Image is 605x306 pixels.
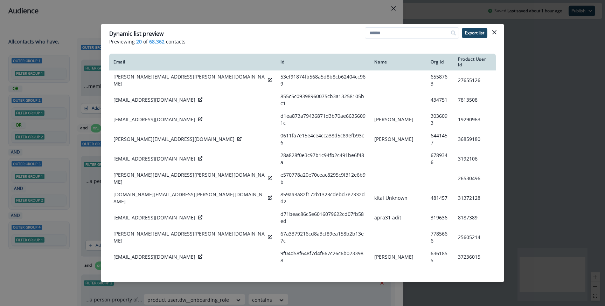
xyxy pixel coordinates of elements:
[489,27,500,38] button: Close
[113,96,195,103] p: [EMAIL_ADDRESS][DOMAIN_NAME]
[462,28,487,38] button: Export list
[454,129,496,149] td: 36859180
[426,70,454,90] td: 6558763
[454,169,496,188] td: 26530496
[454,110,496,129] td: 19290963
[426,208,454,227] td: 319636
[426,149,454,169] td: 6789346
[276,188,370,208] td: 859aa3a82f172b1323cdebd7e7332dd2
[276,149,370,169] td: 28a828f0e3c97b1c94fb2c491be6f48a
[454,247,496,267] td: 37236015
[426,247,454,267] td: 6361855
[454,227,496,247] td: 25605214
[454,267,496,286] td: 33457740
[280,59,366,65] div: Id
[276,208,370,227] td: d71beac86c5e6016079622cd07fb58ed
[276,110,370,129] td: d1ea873a79436871d3b70ae66356091c
[113,73,265,87] p: [PERSON_NAME][EMAIL_ADDRESS][PERSON_NAME][DOMAIN_NAME]
[426,227,454,247] td: 7785666
[113,253,195,260] p: [EMAIL_ADDRESS][DOMAIN_NAME]
[276,227,370,247] td: 67a3379216cd8a3cf89ea158b2b13e7c
[276,129,370,149] td: 0611fa7e15e4ce4cca38d5c89efb93c6
[113,59,272,65] div: Email
[276,267,370,286] td: 739a7481cd5449e070d07f35d22f0d18
[109,38,496,45] p: Previewing of contacts
[276,70,370,90] td: 53ef91874fb568a5d8b8cb62404cc969
[276,247,370,267] td: 9f04d58f648f7d4f667c26c6b0233988
[370,188,426,208] td: kitai Unknown
[454,188,496,208] td: 31372128
[431,59,450,65] div: Org Id
[109,29,164,38] p: Dynamic list preview
[113,230,265,244] p: [PERSON_NAME][EMAIL_ADDRESS][PERSON_NAME][DOMAIN_NAME]
[426,129,454,149] td: 6441457
[374,59,422,65] div: Name
[454,70,496,90] td: 27655126
[370,129,426,149] td: [PERSON_NAME]
[113,171,265,185] p: [PERSON_NAME][EMAIL_ADDRESS][PERSON_NAME][DOMAIN_NAME]
[370,110,426,129] td: [PERSON_NAME]
[149,38,165,45] span: 68,362
[426,90,454,110] td: 434751
[136,38,142,45] span: 20
[465,30,484,35] p: Export list
[276,169,370,188] td: e570778a20e70ceac8295c9f312e6b9b
[454,208,496,227] td: 8187389
[113,155,195,162] p: [EMAIL_ADDRESS][DOMAIN_NAME]
[276,90,370,110] td: 855c5c09398960075cb3a13258105bc1
[454,90,496,110] td: 7813508
[426,188,454,208] td: 481457
[454,149,496,169] td: 3192106
[426,110,454,129] td: 3036093
[370,247,426,267] td: [PERSON_NAME]
[113,116,195,123] p: [EMAIL_ADDRESS][DOMAIN_NAME]
[458,56,492,68] div: Product User Id
[113,214,195,221] p: [EMAIL_ADDRESS][DOMAIN_NAME]
[113,191,265,205] p: [DOMAIN_NAME][EMAIL_ADDRESS][PERSON_NAME][DOMAIN_NAME]
[113,136,235,143] p: [PERSON_NAME][EMAIL_ADDRESS][DOMAIN_NAME]
[370,208,426,227] td: apra31 adit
